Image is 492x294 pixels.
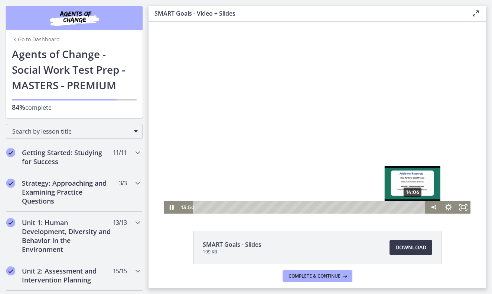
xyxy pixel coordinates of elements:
[6,218,15,227] i: Completed
[277,179,292,192] button: Mute
[12,36,60,43] a: Go to Dashboard
[12,127,130,135] span: Search by lesson title
[6,148,15,157] i: Completed
[6,179,15,188] i: Completed
[113,218,127,227] span: 13 / 13
[149,22,486,214] iframe: Video Lesson
[154,9,459,18] h3: SMART Goals - Video + Slides
[12,46,137,93] h1: Agents of Change - Social Work Test Prep - MASTERS - PREMIUM
[22,148,113,166] h2: Getting Started: Studying for Success
[22,218,113,254] h2: Unit 1: Human Development, Diversity and Behavior in the Environment
[203,240,261,249] span: SMART Goals - Slides
[12,103,137,112] p: complete
[390,240,432,255] a: Download
[22,179,113,205] h2: Strategy: Approaching and Examining Practice Questions
[119,179,127,188] span: 3 / 3
[30,9,119,27] img: Agents of Change
[113,266,127,275] span: 15 / 15
[289,273,341,279] span: Complete & continue
[6,124,143,139] div: Search by lesson title
[12,103,25,112] span: 84%
[395,243,426,252] span: Download
[6,266,15,275] i: Completed
[283,270,352,282] button: Complete & continue
[203,249,261,255] span: 199 KB
[113,148,127,157] span: 11 / 11
[22,266,113,284] h2: Unit 2: Assessment and Intervention Planning
[307,179,322,192] button: Fullscreen
[292,179,307,192] button: Show settings menu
